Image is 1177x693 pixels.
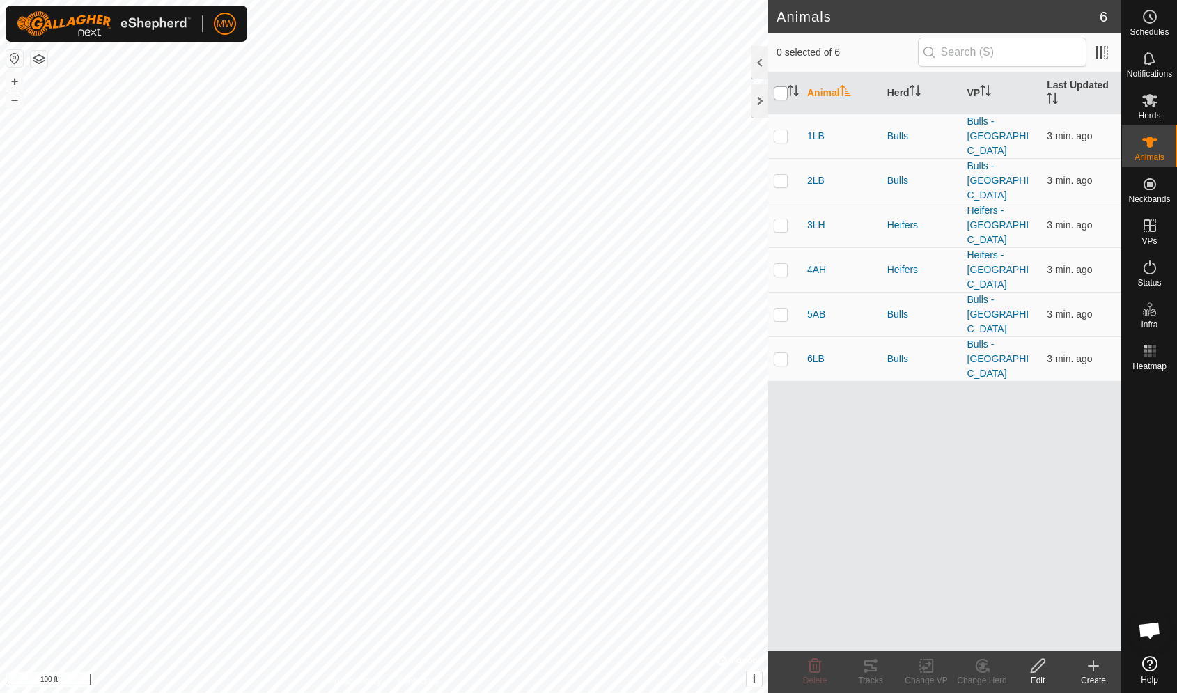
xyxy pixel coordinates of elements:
th: Animal [802,72,882,114]
span: Animals [1135,153,1164,162]
a: Heifers - [GEOGRAPHIC_DATA] [967,205,1029,245]
div: Heifers [887,218,956,233]
a: Heifers - [GEOGRAPHIC_DATA] [967,249,1029,290]
span: 3LH [807,218,825,233]
div: Change VP [898,674,954,687]
span: Sep 25, 2025, 2:35 PM [1047,219,1092,231]
span: VPs [1141,237,1157,245]
span: Infra [1141,320,1157,329]
a: Bulls - [GEOGRAPHIC_DATA] [967,294,1029,334]
span: Heatmap [1132,362,1167,371]
div: Heifers [887,263,956,277]
span: Status [1137,279,1161,287]
button: + [6,73,23,90]
span: 6LB [807,352,825,366]
img: Gallagher Logo [17,11,191,36]
div: Bulls [887,129,956,143]
div: Create [1066,674,1121,687]
button: – [6,91,23,108]
span: Sep 25, 2025, 2:35 PM [1047,130,1092,141]
a: Contact Us [398,675,439,687]
span: Neckbands [1128,195,1170,203]
span: Herds [1138,111,1160,120]
span: Sep 25, 2025, 2:35 PM [1047,353,1092,364]
div: Change Herd [954,674,1010,687]
span: Sep 25, 2025, 2:35 PM [1047,264,1092,275]
th: Last Updated [1041,72,1121,114]
button: i [747,671,762,687]
p-sorticon: Activate to sort [980,87,991,98]
span: 6 [1100,6,1107,27]
a: Privacy Policy [329,675,381,687]
span: 0 selected of 6 [777,45,918,60]
div: Edit [1010,674,1066,687]
div: Bulls [887,173,956,188]
span: Delete [803,676,827,685]
span: 1LB [807,129,825,143]
span: Sep 25, 2025, 2:35 PM [1047,309,1092,320]
div: Bulls [887,352,956,366]
span: Help [1141,676,1158,684]
span: 5AB [807,307,825,322]
a: Bulls - [GEOGRAPHIC_DATA] [967,160,1029,201]
a: Bulls - [GEOGRAPHIC_DATA] [967,338,1029,379]
span: i [753,673,756,685]
span: Sep 25, 2025, 2:35 PM [1047,175,1092,186]
button: Map Layers [31,51,47,68]
div: Open chat [1129,609,1171,651]
button: Reset Map [6,50,23,67]
div: Bulls [887,307,956,322]
p-sorticon: Activate to sort [840,87,851,98]
th: VP [962,72,1042,114]
th: Herd [882,72,962,114]
span: 2LB [807,173,825,188]
h2: Animals [777,8,1100,25]
p-sorticon: Activate to sort [910,87,921,98]
p-sorticon: Activate to sort [1047,95,1058,106]
span: Schedules [1130,28,1169,36]
span: MW [217,17,234,31]
p-sorticon: Activate to sort [788,87,799,98]
input: Search (S) [918,38,1086,67]
a: Help [1122,651,1177,690]
a: Bulls - [GEOGRAPHIC_DATA] [967,116,1029,156]
span: 4AH [807,263,826,277]
span: Notifications [1127,70,1172,78]
div: Tracks [843,674,898,687]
